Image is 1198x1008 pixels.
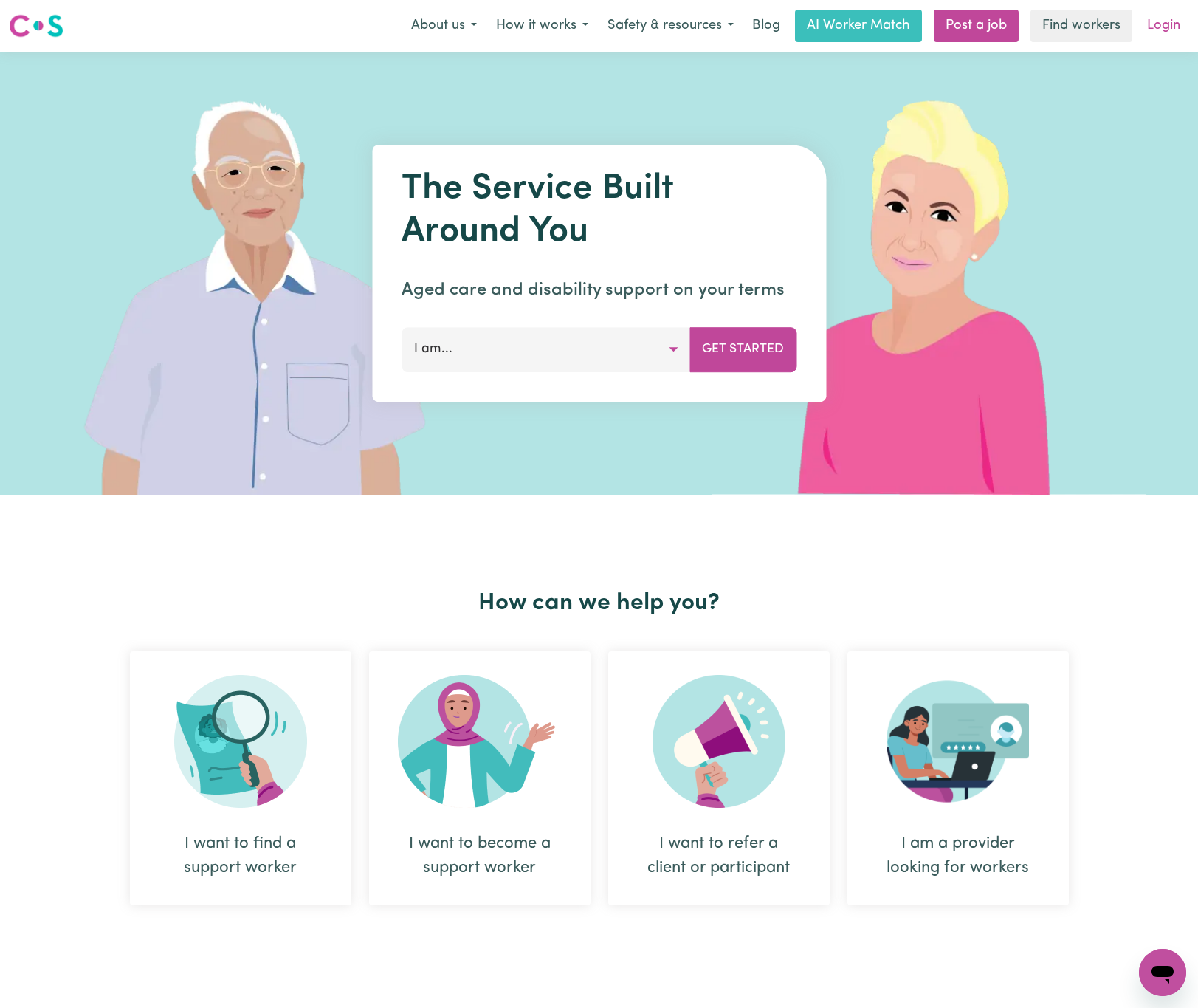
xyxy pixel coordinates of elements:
[402,10,486,41] button: About us
[644,832,794,880] div: I want to refer a client or participant
[402,277,796,304] p: Aged care and disability support on your terms
[402,327,690,371] button: I am...
[1138,10,1189,42] a: Login
[795,10,922,42] a: AI Worker Match
[883,832,1033,880] div: I am a provider looking for workers
[653,675,785,808] img: Refer
[398,675,562,808] img: Become Worker
[608,651,830,905] div: I want to refer a client or participant
[130,651,351,905] div: I want to find a support worker
[1139,949,1186,996] iframe: Button to launch messaging window
[847,651,1069,905] div: I am a provider looking for workers
[405,832,555,880] div: I want to become a support worker
[743,10,789,42] a: Blog
[369,651,591,905] div: I want to become a support worker
[689,327,796,371] button: Get Started
[402,168,796,253] h1: The Service Built Around You
[174,675,307,808] img: Search
[165,832,316,880] div: I want to find a support worker
[1030,10,1132,42] a: Find workers
[887,675,1030,808] img: Provider
[598,10,743,41] button: Safety & resources
[9,9,63,43] a: Careseekers logo
[934,10,1019,42] a: Post a job
[121,589,1078,617] h2: How can we help you?
[486,10,598,41] button: How it works
[9,13,63,39] img: Careseekers logo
